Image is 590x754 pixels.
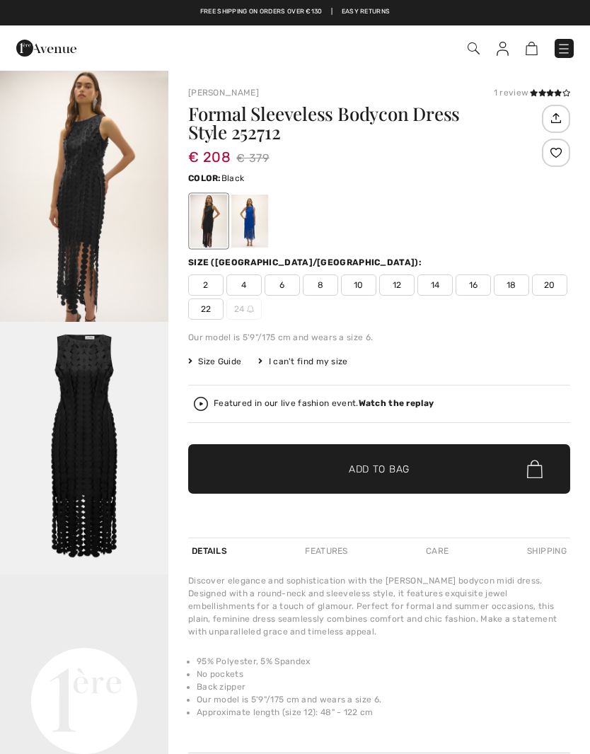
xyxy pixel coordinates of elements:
span: 16 [456,274,491,296]
img: Bag.svg [527,460,543,478]
span: | [331,7,332,17]
strong: Watch the replay [359,398,434,408]
span: 12 [379,274,415,296]
span: 18 [494,274,529,296]
img: Shopping Bag [526,42,538,55]
span: Black [221,173,245,183]
div: Discover elegance and sophistication with the [PERSON_NAME] bodycon midi dress. Designed with a r... [188,574,570,638]
span: € 208 [188,134,231,166]
div: Featured in our live fashion event. [214,399,434,408]
span: 8 [303,274,338,296]
span: Size Guide [188,355,241,368]
img: My Info [497,42,509,56]
div: Shipping [524,538,570,564]
img: Menu [557,42,571,56]
li: 95% Polyester, 5% Spandex [197,655,570,668]
div: Size ([GEOGRAPHIC_DATA]/[GEOGRAPHIC_DATA]): [188,256,424,269]
a: [PERSON_NAME] [188,88,259,98]
img: Share [544,106,567,130]
div: Details [188,538,231,564]
img: ring-m.svg [247,306,254,313]
span: 10 [341,274,376,296]
li: No pockets [197,668,570,680]
span: 24 [226,298,262,320]
span: Add to Bag [349,462,410,477]
a: 1ère Avenue [16,40,76,54]
button: Add to Bag [188,444,570,494]
img: Search [468,42,480,54]
a: Free shipping on orders over €130 [200,7,323,17]
span: 4 [226,274,262,296]
span: 6 [265,274,300,296]
div: Care [422,538,452,564]
div: Our model is 5'9"/175 cm and wears a size 6. [188,331,570,344]
img: 1ère Avenue [16,34,76,62]
span: Color: [188,173,221,183]
li: Approximate length (size 12): 48" - 122 cm [197,706,570,719]
h1: Formal Sleeveless Bodycon Dress Style 252712 [188,105,538,141]
div: Features [301,538,351,564]
span: 20 [532,274,567,296]
span: € 379 [236,148,269,169]
li: Our model is 5'9"/175 cm and wears a size 6. [197,693,570,706]
a: Easy Returns [342,7,391,17]
img: Watch the replay [194,397,208,411]
span: 14 [417,274,453,296]
div: Royal Sapphire 163 [231,195,268,248]
li: Back zipper [197,680,570,693]
div: I can't find my size [258,355,347,368]
span: 2 [188,274,224,296]
div: 1 review [494,86,570,99]
span: 22 [188,298,224,320]
div: Black [190,195,227,248]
